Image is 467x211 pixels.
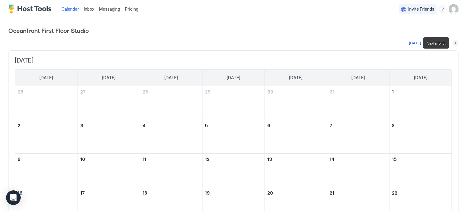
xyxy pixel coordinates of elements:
span: [DATE] [414,75,427,80]
td: November 8, 2025 [389,120,452,153]
td: November 11, 2025 [140,153,202,187]
a: November 11, 2025 [140,154,202,165]
td: November 6, 2025 [265,120,327,153]
a: Monday [96,70,122,86]
div: User profile [449,4,458,14]
span: 12 [205,157,209,162]
td: October 30, 2025 [265,86,327,120]
div: Open Intercom Messenger [6,190,21,205]
a: October 31, 2025 [327,86,389,97]
td: November 13, 2025 [265,153,327,187]
span: 22 [392,190,397,196]
a: November 5, 2025 [202,120,265,131]
span: 3 [80,123,83,128]
a: November 16, 2025 [15,187,78,199]
a: November 9, 2025 [15,154,78,165]
span: 8 [392,123,395,128]
td: November 15, 2025 [389,153,452,187]
td: November 3, 2025 [78,120,140,153]
span: Invite Friends [408,6,434,12]
span: 9 [18,157,21,162]
a: November 17, 2025 [78,187,140,199]
div: [DATE] [409,40,421,46]
a: Sunday [33,70,59,86]
a: October 29, 2025 [202,86,265,97]
td: October 29, 2025 [202,86,265,120]
span: 17 [80,190,85,196]
span: 19 [205,190,210,196]
span: [DATE] [164,75,178,80]
span: [DATE] [102,75,116,80]
span: [DATE] [227,75,240,80]
a: Messaging [99,6,120,12]
span: 5 [205,123,208,128]
a: November 2, 2025 [15,120,78,131]
a: November 12, 2025 [202,154,265,165]
a: Calendar [61,6,79,12]
span: [DATE] [351,75,365,80]
span: 11 [143,157,146,162]
td: November 12, 2025 [202,153,265,187]
td: November 14, 2025 [327,153,389,187]
span: 15 [392,157,397,162]
span: 31 [330,89,334,94]
span: 20 [267,190,273,196]
td: November 7, 2025 [327,120,389,153]
a: November 13, 2025 [265,154,327,165]
a: Host Tools Logo [9,5,54,14]
a: November 22, 2025 [389,187,452,199]
span: 28 [143,89,148,94]
button: Next month [452,40,458,46]
td: October 31, 2025 [327,86,389,120]
span: 4 [143,123,146,128]
a: November 19, 2025 [202,187,265,199]
a: November 18, 2025 [140,187,202,199]
span: Pricing [125,6,138,12]
a: Thursday [283,70,309,86]
span: 2 [18,123,20,128]
span: [DATE] [289,75,303,80]
span: 7 [330,123,332,128]
a: October 30, 2025 [265,86,327,97]
a: November 8, 2025 [389,120,452,131]
a: October 28, 2025 [140,86,202,97]
a: October 26, 2025 [15,86,78,97]
a: November 7, 2025 [327,120,389,131]
td: November 4, 2025 [140,120,202,153]
a: November 1, 2025 [389,86,452,97]
span: [DATE] [40,75,53,80]
td: November 9, 2025 [15,153,78,187]
a: Inbox [84,6,94,12]
a: November 20, 2025 [265,187,327,199]
a: November 3, 2025 [78,120,140,131]
a: Wednesday [221,70,246,86]
span: 10 [80,157,85,162]
a: November 4, 2025 [140,120,202,131]
a: November 14, 2025 [327,154,389,165]
span: 21 [330,190,334,196]
div: menu [439,5,446,13]
td: November 2, 2025 [15,120,78,153]
a: Tuesday [158,70,184,86]
td: October 27, 2025 [78,86,140,120]
span: 29 [205,89,211,94]
td: October 26, 2025 [15,86,78,120]
span: [DATE] [15,57,452,64]
a: Friday [345,70,371,86]
a: Saturday [408,70,434,86]
span: 14 [330,157,334,162]
span: Oceanfront First Floor Studio [9,26,458,35]
a: November 6, 2025 [265,120,327,131]
span: 27 [80,89,86,94]
a: November 21, 2025 [327,187,389,199]
span: 18 [143,190,147,196]
span: 6 [267,123,270,128]
span: 1 [392,89,394,94]
td: November 1, 2025 [389,86,452,120]
a: November 15, 2025 [389,154,452,165]
a: November 10, 2025 [78,154,140,165]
